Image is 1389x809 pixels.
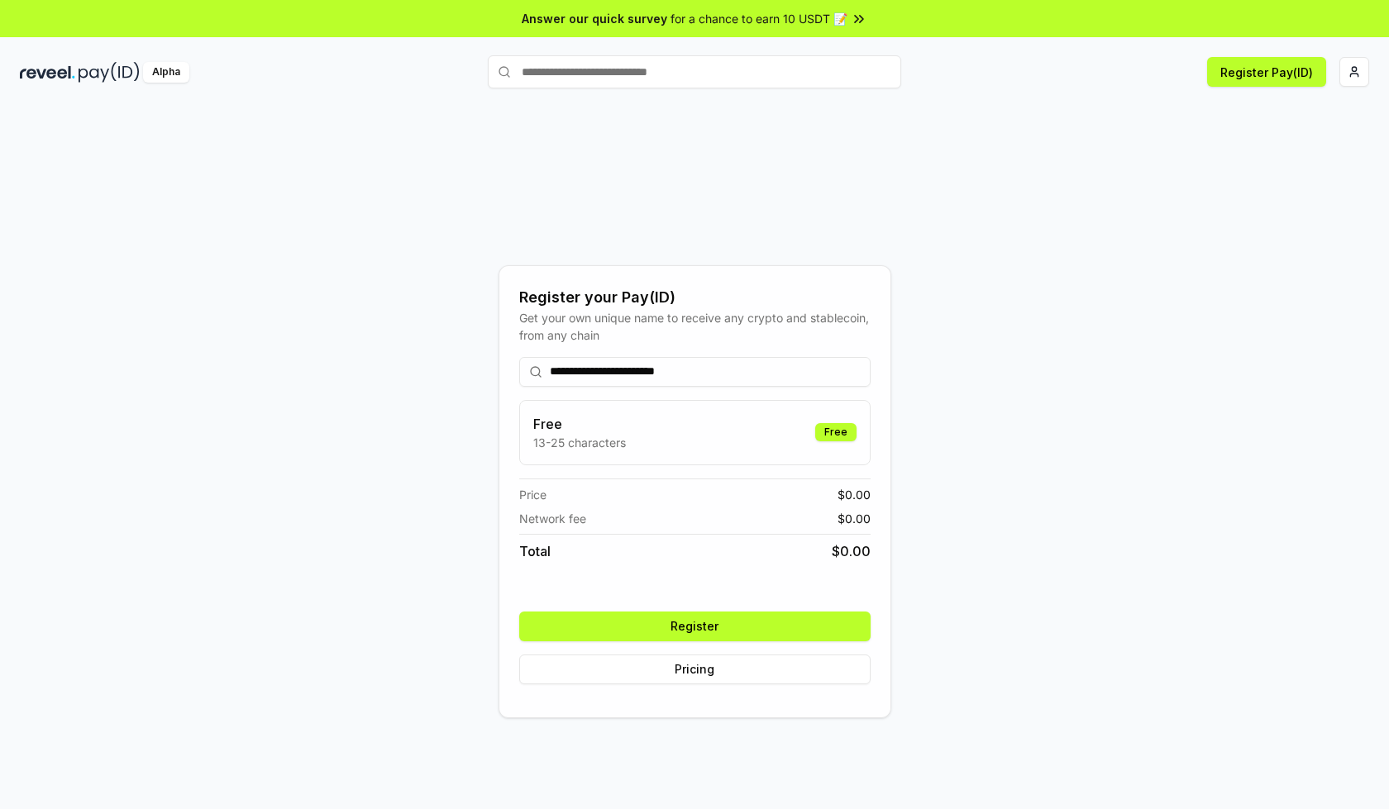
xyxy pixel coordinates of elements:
span: for a chance to earn 10 USDT 📝 [671,10,847,27]
div: Alpha [143,62,189,83]
div: Free [815,423,857,441]
span: $ 0.00 [838,510,871,527]
button: Register Pay(ID) [1207,57,1326,87]
button: Register [519,612,871,641]
h3: Free [533,414,626,434]
span: $ 0.00 [832,541,871,561]
button: Pricing [519,654,871,684]
img: pay_id [79,62,140,83]
img: reveel_dark [20,62,75,83]
div: Get your own unique name to receive any crypto and stablecoin, from any chain [519,309,871,344]
span: Total [519,541,551,561]
span: Answer our quick survey [522,10,667,27]
span: Price [519,486,547,503]
span: Network fee [519,510,586,527]
span: $ 0.00 [838,486,871,503]
div: Register your Pay(ID) [519,286,871,309]
p: 13-25 characters [533,434,626,451]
